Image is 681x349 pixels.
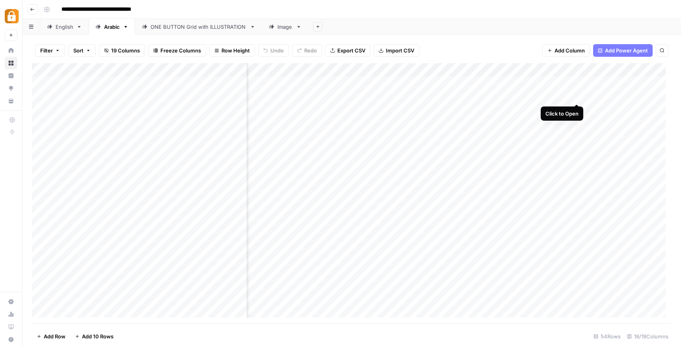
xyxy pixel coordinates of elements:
a: Your Data [5,95,17,107]
a: Learning Hub [5,321,17,333]
button: Workspace: Adzz [5,6,17,26]
a: Insights [5,69,17,82]
a: Usage [5,308,17,321]
button: Redo [292,44,322,57]
a: ONE BUTTON Grid with ILLUSTRATION [135,19,262,35]
span: Freeze Columns [160,47,201,54]
a: Arabic [89,19,135,35]
button: Filter [35,44,65,57]
button: Import CSV [374,44,419,57]
span: 19 Columns [111,47,140,54]
span: Add Row [44,332,65,340]
a: Home [5,44,17,57]
a: Opportunities [5,82,17,95]
span: Row Height [221,47,250,54]
button: Export CSV [325,44,370,57]
div: Arabic [104,23,120,31]
button: Add Power Agent [593,44,653,57]
span: Sort [73,47,84,54]
span: Filter [40,47,53,54]
span: Import CSV [386,47,414,54]
a: Image [262,19,308,35]
div: 54 Rows [590,330,624,343]
button: Undo [258,44,289,57]
button: Add 10 Rows [70,330,118,343]
span: Add Power Agent [605,47,648,54]
a: Settings [5,295,17,308]
div: 18/19 Columns [624,330,672,343]
button: Add Row [32,330,70,343]
button: Add Column [542,44,590,57]
button: 19 Columns [99,44,145,57]
button: Help + Support [5,333,17,346]
span: Add 10 Rows [82,332,113,340]
div: English [56,23,73,31]
span: Add Column [554,47,585,54]
span: Undo [270,47,284,54]
button: Sort [68,44,96,57]
button: Row Height [209,44,255,57]
a: Browse [5,57,17,69]
div: Click to Open [545,110,579,118]
div: Image [277,23,293,31]
button: Freeze Columns [148,44,206,57]
a: English [40,19,89,35]
span: Export CSV [337,47,365,54]
span: Redo [304,47,317,54]
img: Adzz Logo [5,9,19,23]
div: ONE BUTTON Grid with ILLUSTRATION [151,23,247,31]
